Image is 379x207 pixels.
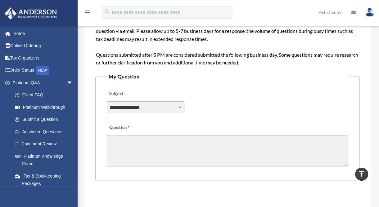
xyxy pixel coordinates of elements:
a: Client FAQ [9,89,82,101]
a: Submit a Question [9,113,79,126]
a: Online Ordering [4,40,82,52]
label: Subject [107,90,166,99]
div: NEW [36,66,49,75]
span: arrow_drop_down [67,77,79,89]
a: Tax & Bookkeeping Packages [9,170,82,190]
a: menu [84,11,91,16]
legend: My Question [106,72,349,81]
i: vertical_align_top [358,170,365,178]
i: menu [84,9,91,16]
label: Question [107,124,155,132]
a: Platinum Knowledge Room [9,150,82,170]
a: vertical_align_top [355,168,368,181]
img: User Pic [365,8,374,17]
a: Answered Questions [9,126,82,138]
a: Home [4,27,82,40]
img: Anderson Advisors Platinum Portal [3,7,59,20]
a: Platinum Walkthrough [9,101,82,113]
i: search [104,8,111,15]
a: Order StatusNEW [4,64,82,77]
a: Document Review [9,138,82,150]
a: Tax Organizers [4,52,82,64]
a: Platinum Q&Aarrow_drop_down [4,77,82,89]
